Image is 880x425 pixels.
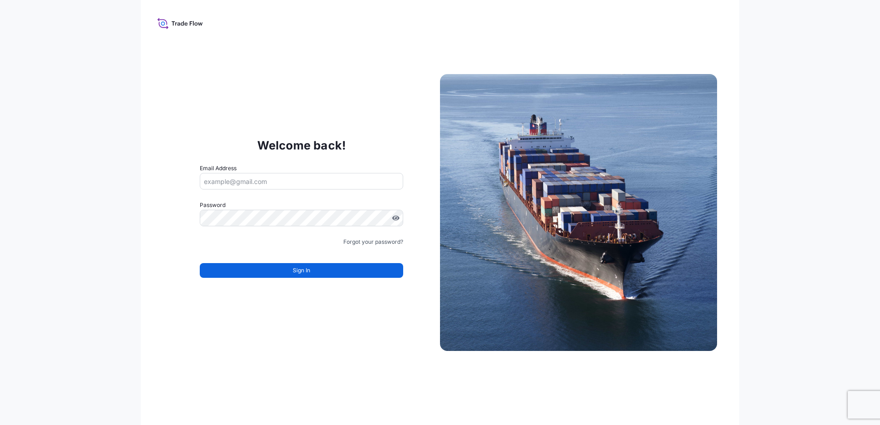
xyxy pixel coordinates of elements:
img: Ship illustration [440,74,717,351]
a: Forgot your password? [343,237,403,247]
button: Show password [392,214,399,222]
p: Welcome back! [257,138,346,153]
input: example@gmail.com [200,173,403,190]
label: Password [200,201,403,210]
label: Email Address [200,164,237,173]
span: Sign In [293,266,310,275]
button: Sign In [200,263,403,278]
